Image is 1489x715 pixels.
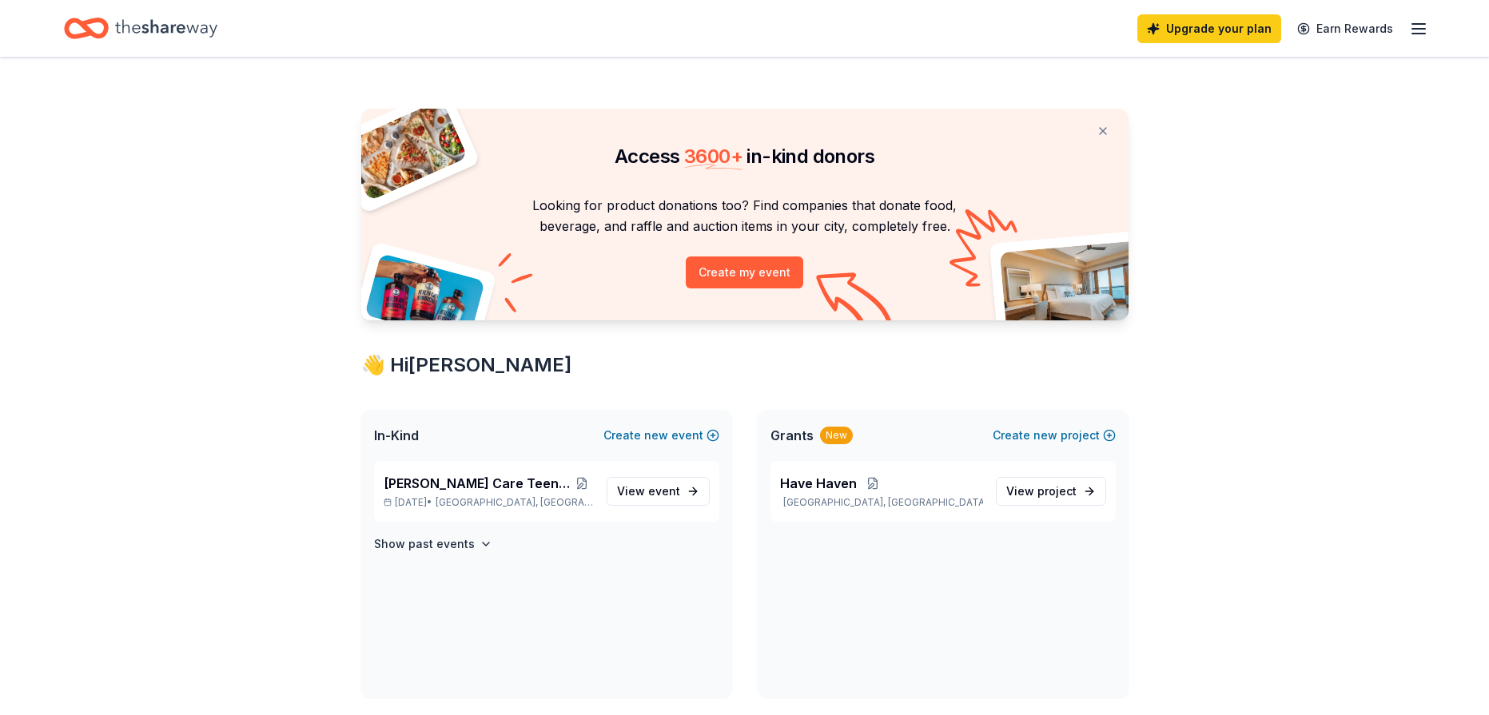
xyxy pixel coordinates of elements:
[1288,14,1403,43] a: Earn Rewards
[374,534,475,554] h4: Show past events
[374,534,492,554] button: Show past events
[1037,484,1077,498] span: project
[380,195,1109,237] p: Looking for product donations too? Find companies that donate food, beverage, and raffle and auct...
[384,496,594,509] p: [DATE] •
[816,272,896,332] img: Curvy arrow
[343,99,468,201] img: Pizza
[603,426,719,445] button: Createnewevent
[820,427,853,444] div: New
[615,145,874,168] span: Access in-kind donors
[996,477,1106,506] a: View project
[361,352,1129,378] div: 👋 Hi [PERSON_NAME]
[648,484,680,498] span: event
[644,426,668,445] span: new
[684,145,743,168] span: 3600 +
[686,256,803,288] button: Create my event
[780,496,983,509] p: [GEOGRAPHIC_DATA], [GEOGRAPHIC_DATA]
[1006,482,1077,501] span: View
[770,426,814,445] span: Grants
[436,496,593,509] span: [GEOGRAPHIC_DATA], [GEOGRAPHIC_DATA]
[64,10,217,47] a: Home
[617,482,680,501] span: View
[1033,426,1057,445] span: new
[384,474,571,493] span: [PERSON_NAME] Care Teen Summit 2025
[374,426,419,445] span: In-Kind
[1137,14,1281,43] a: Upgrade your plan
[993,426,1116,445] button: Createnewproject
[780,474,857,493] span: Have Haven
[607,477,710,506] a: View event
